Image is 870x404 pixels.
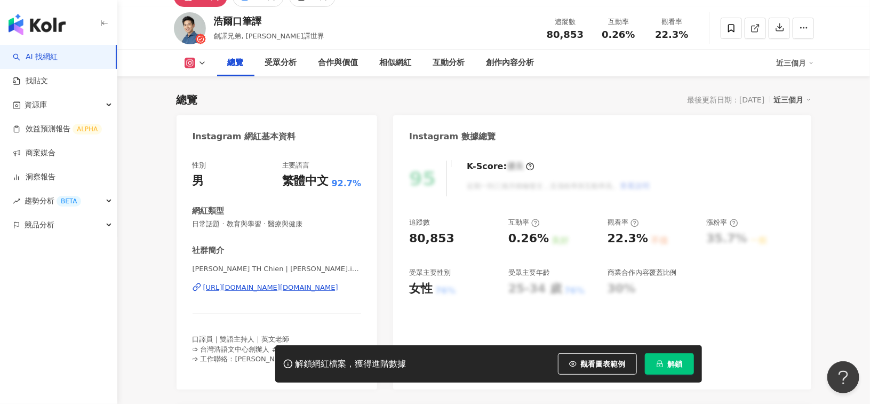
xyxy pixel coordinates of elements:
[409,281,433,297] div: 女性
[57,196,81,207] div: BETA
[228,57,244,69] div: 總覽
[486,57,534,69] div: 創作內容分析
[193,264,362,274] span: [PERSON_NAME] TH Chien | [PERSON_NAME].interpreter
[707,218,738,227] div: 漲粉率
[433,57,465,69] div: 互動分析
[25,189,81,213] span: 趨勢分析
[598,17,639,27] div: 互動率
[332,178,362,189] span: 92.7%
[193,131,296,142] div: Instagram 網紅基本資料
[602,29,635,40] span: 0.26%
[193,335,358,392] span: 口譯員｜雙語主持人｜英文老師 ➩ 台灣浩語文中心創辦人 #TaiwanHow ➩ 工作聯絡：[PERSON_NAME] [PHONE_NUMBER] ➩ 課程洽詢：[EMAIL_ADDRESS]...
[13,197,20,205] span: rise
[547,29,584,40] span: 80,853
[193,219,362,229] span: 日常話題 · 教育與學習 · 醫療與健康
[652,17,692,27] div: 觀看率
[282,173,329,189] div: 繁體中文
[656,360,664,368] span: lock
[655,29,688,40] span: 22.3%
[193,245,225,256] div: 社群簡介
[508,268,550,278] div: 受眾主要年齡
[265,57,297,69] div: 受眾分析
[608,268,677,278] div: 商業合作內容覆蓋比例
[296,359,406,370] div: 解鎖網紅檔案，獲得進階數據
[581,360,626,368] span: 觀看圖表範例
[25,213,54,237] span: 競品分析
[409,231,454,247] div: 80,853
[193,205,225,217] div: 網紅類型
[193,283,362,292] a: [URL][DOMAIN_NAME][DOMAIN_NAME]
[203,283,338,292] div: [URL][DOMAIN_NAME][DOMAIN_NAME]
[777,54,814,72] div: 近三個月
[214,14,324,28] div: 浩爾口筆譯
[409,131,496,142] div: Instagram 數據總覽
[9,14,66,35] img: logo
[687,96,764,104] div: 最後更新日期：[DATE]
[13,124,102,134] a: 效益預測報告ALPHA
[13,148,55,159] a: 商案媒合
[558,353,637,375] button: 觀看圖表範例
[193,173,204,189] div: 男
[467,161,534,172] div: K-Score :
[645,353,694,375] button: 解鎖
[545,17,586,27] div: 追蹤數
[318,57,358,69] div: 合作與價值
[193,161,206,170] div: 性別
[13,52,58,62] a: searchAI 找網紅
[409,268,451,278] div: 受眾主要性別
[668,360,683,368] span: 解鎖
[774,93,811,107] div: 近三個月
[508,231,549,247] div: 0.26%
[174,12,206,44] img: KOL Avatar
[508,218,540,227] div: 互動率
[25,93,47,117] span: 資源庫
[380,57,412,69] div: 相似網紅
[214,32,324,40] span: 創譯兄弟, [PERSON_NAME]譯世界
[608,231,648,247] div: 22.3%
[282,161,310,170] div: 主要語言
[177,92,198,107] div: 總覽
[608,218,639,227] div: 觀看率
[13,76,48,86] a: 找貼文
[13,172,55,183] a: 洞察報告
[409,218,430,227] div: 追蹤數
